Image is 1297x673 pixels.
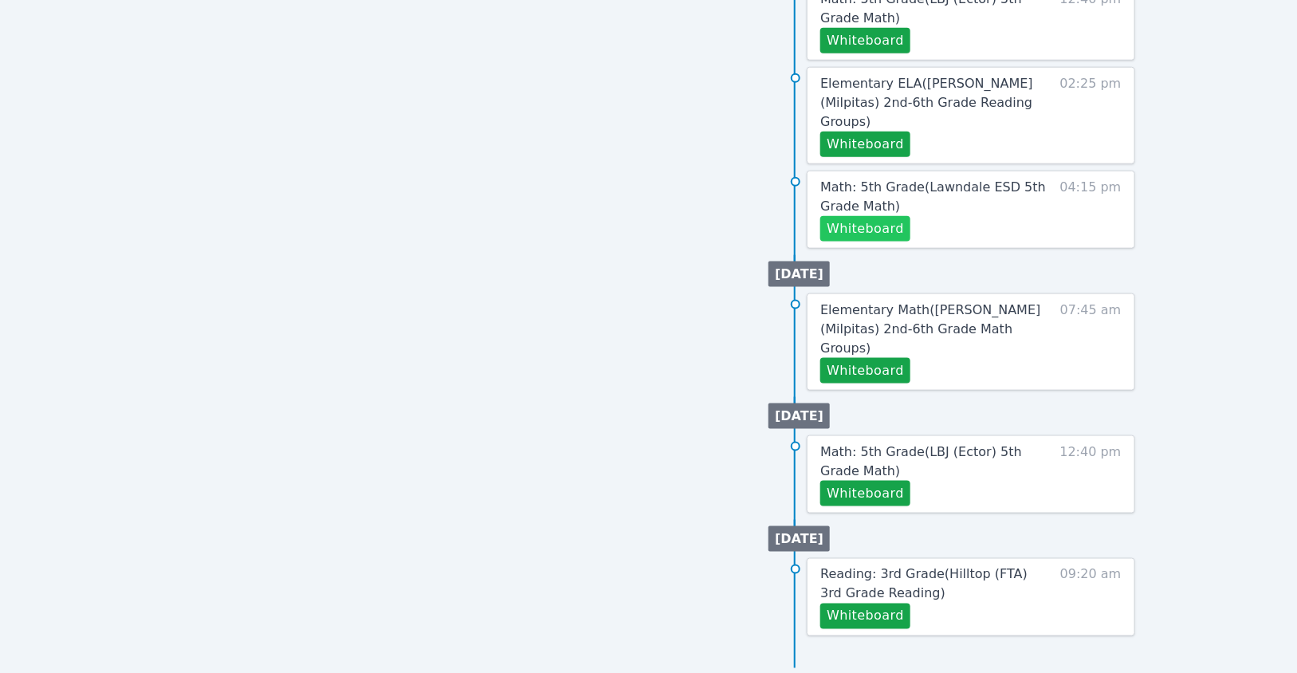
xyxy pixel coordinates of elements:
[768,262,830,287] li: [DATE]
[820,358,910,384] button: Whiteboard
[820,179,1046,214] span: Math: 5th Grade ( Lawndale ESD 5th Grade Math )
[820,443,1046,481] a: Math: 5th Grade(LBJ (Ector) 5th Grade Math)
[1060,565,1122,629] span: 09:20 am
[1060,74,1122,157] span: 02:25 pm
[1060,178,1122,242] span: 04:15 pm
[820,76,1033,129] span: Elementary ELA ( [PERSON_NAME] (Milpitas) 2nd-6th Grade Reading Groups )
[1060,301,1122,384] span: 07:45 am
[768,526,830,552] li: [DATE]
[820,302,1040,356] span: Elementary Math ( [PERSON_NAME] (Milpitas) 2nd-6th Grade Math Groups )
[768,403,830,429] li: [DATE]
[820,132,910,157] button: Whiteboard
[820,567,1028,601] span: Reading: 3rd Grade ( Hilltop (FTA) 3rd Grade Reading )
[820,216,910,242] button: Whiteboard
[820,444,1022,478] span: Math: 5th Grade ( LBJ (Ector) 5th Grade Math )
[820,28,910,53] button: Whiteboard
[1060,443,1122,506] span: 12:40 pm
[820,74,1046,132] a: Elementary ELA([PERSON_NAME] (Milpitas) 2nd-6th Grade Reading Groups)
[820,565,1046,604] a: Reading: 3rd Grade(Hilltop (FTA) 3rd Grade Reading)
[820,481,910,506] button: Whiteboard
[820,178,1046,216] a: Math: 5th Grade(Lawndale ESD 5th Grade Math)
[820,301,1046,358] a: Elementary Math([PERSON_NAME] (Milpitas) 2nd-6th Grade Math Groups)
[820,604,910,629] button: Whiteboard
